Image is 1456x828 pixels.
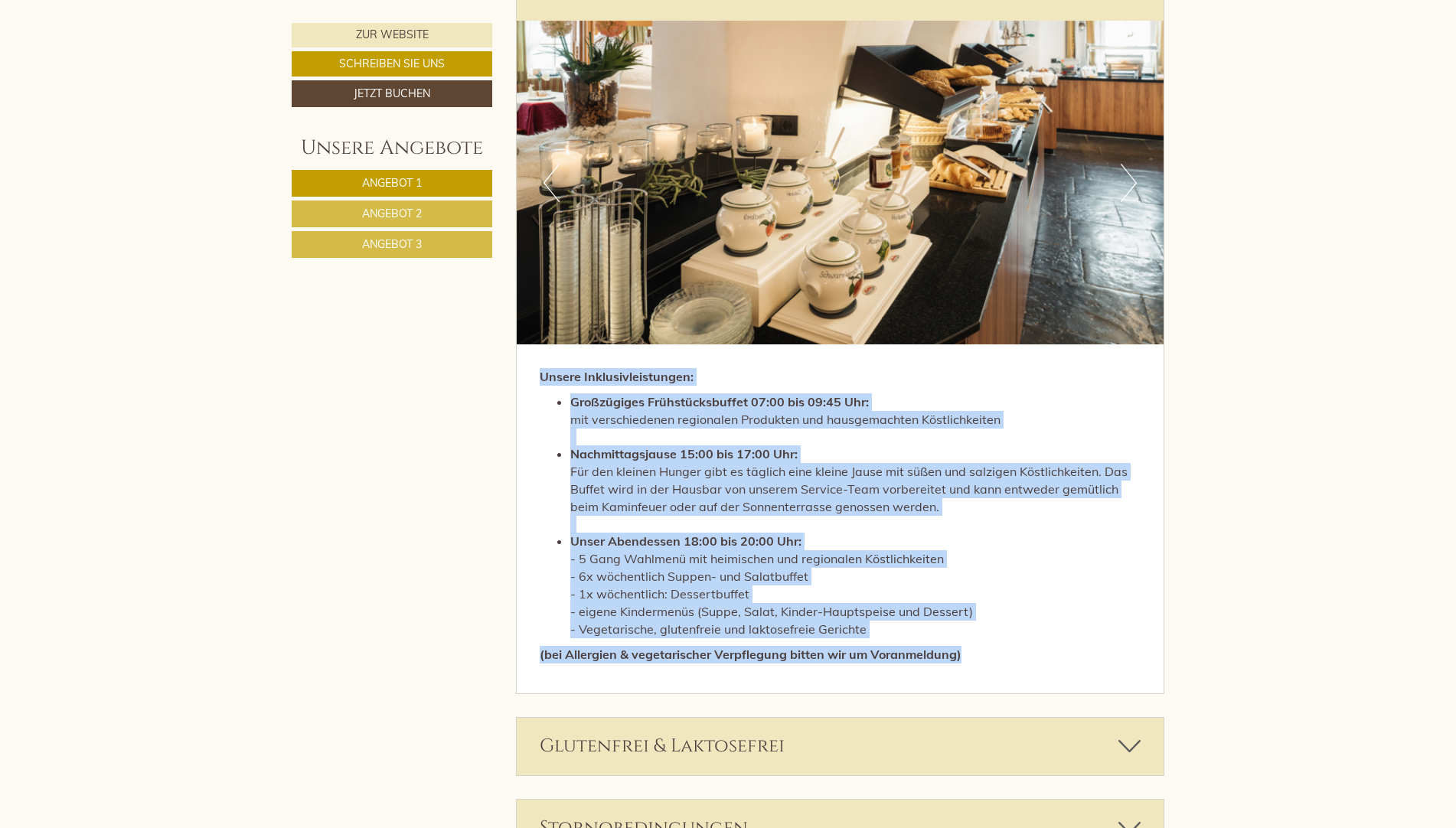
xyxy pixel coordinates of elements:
[540,369,694,384] strong: Unsere Inklusivleistungen:
[540,647,961,662] strong: (bei Allergien & vegetarischer Verpflegung bitten wir um Voranmeldung)
[517,718,1164,774] div: Glutenfrei & Laktosefrei
[570,394,869,409] strong: Großzügiges Frühstücksbuffet 07:00 bis 09:45 Uhr:
[570,533,801,549] strong: Unser Abendessen 18:00 bis 20:00 Uhr:
[292,80,492,107] a: Jetzt buchen
[362,207,422,220] span: Angebot 2
[292,23,492,47] a: Zur Website
[570,393,1141,446] li: mit verschiedenen regionalen Produkten und hausgemachten Köstlichkeiten
[1121,164,1137,202] button: Next
[292,134,492,162] div: Unsere Angebote
[544,164,560,202] button: Previous
[570,446,798,461] strong: Nachmittagsjause 15:00 bis 17:00 Uhr:
[362,176,422,190] span: Angebot 1
[570,533,1141,637] li: - 5 Gang Wahlmenü mit heimischen und regionalen Köstlichkeiten - 6x wöchentlich Suppen- und Salat...
[570,445,1141,533] li: Für den kleinen Hunger gibt es täglich eine kleine Jause mit süßen und salzigen Köstlichkeiten. D...
[292,51,492,77] a: Schreiben Sie uns
[362,237,422,251] span: Angebot 3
